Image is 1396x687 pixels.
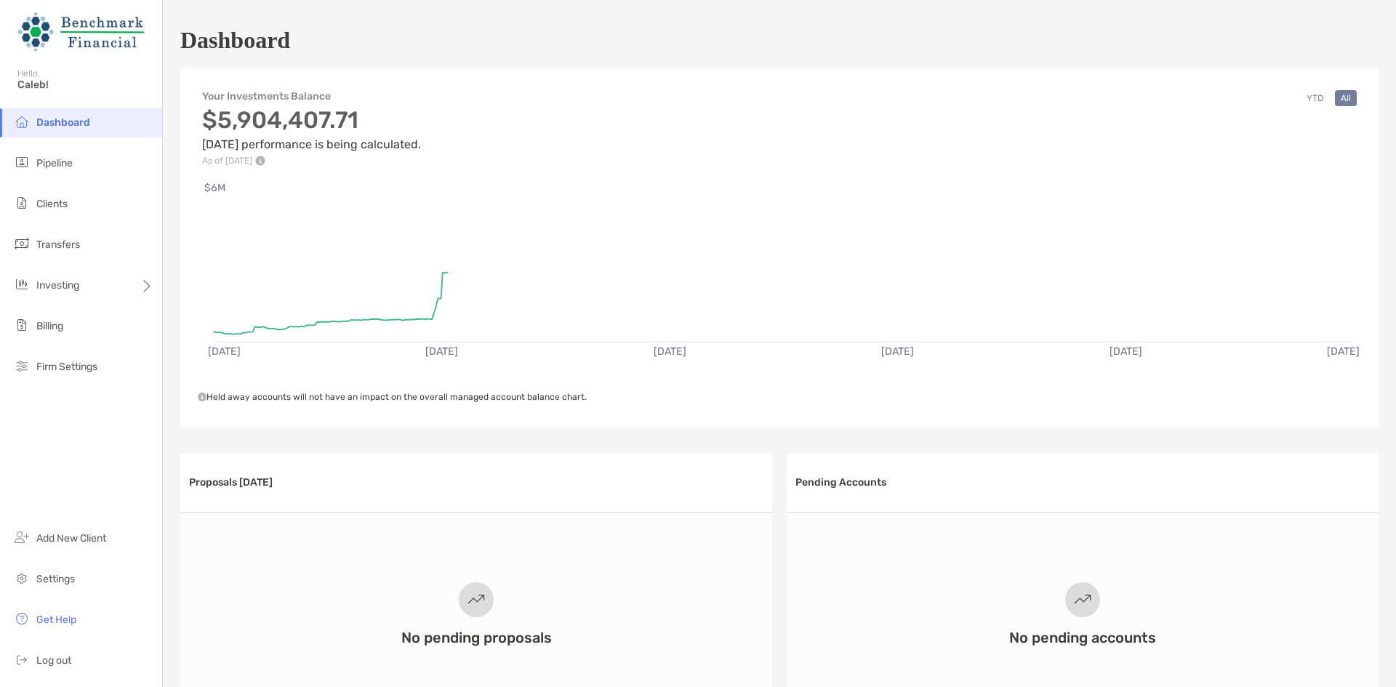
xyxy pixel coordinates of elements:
[36,320,63,332] span: Billing
[1110,345,1142,358] text: [DATE]
[13,194,31,212] img: clients icon
[36,532,106,545] span: Add New Client
[36,116,90,129] span: Dashboard
[1009,629,1156,646] h3: No pending accounts
[13,235,31,252] img: transfers icon
[654,345,686,358] text: [DATE]
[13,113,31,130] img: dashboard icon
[13,651,31,668] img: logout icon
[36,238,80,251] span: Transfers
[202,156,421,166] p: As of [DATE]
[1335,90,1357,106] button: All
[13,529,31,546] img: add_new_client icon
[1301,90,1329,106] button: YTD
[13,610,31,627] img: get-help icon
[36,157,73,169] span: Pipeline
[36,573,75,585] span: Settings
[13,153,31,171] img: pipeline icon
[881,345,914,358] text: [DATE]
[198,392,587,402] span: Held away accounts will not have an impact on the overall managed account balance chart.
[17,6,145,58] img: Zoe Logo
[36,361,97,373] span: Firm Settings
[36,279,79,292] span: Investing
[401,629,552,646] h3: No pending proposals
[255,156,265,166] img: Performance Info
[202,90,421,103] h4: Your Investments Balance
[17,79,153,91] span: Caleb!
[13,569,31,587] img: settings icon
[13,276,31,293] img: investing icon
[795,476,886,489] h3: Pending Accounts
[204,182,225,194] text: $6M
[425,345,458,358] text: [DATE]
[202,106,421,166] div: [DATE] performance is being calculated.
[36,654,71,667] span: Log out
[202,106,421,134] h3: $5,904,407.71
[1327,345,1360,358] text: [DATE]
[180,27,290,54] h1: Dashboard
[13,357,31,374] img: firm-settings icon
[189,476,273,489] h3: Proposals [DATE]
[13,316,31,334] img: billing icon
[36,614,76,626] span: Get Help
[208,345,241,358] text: [DATE]
[36,198,68,210] span: Clients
